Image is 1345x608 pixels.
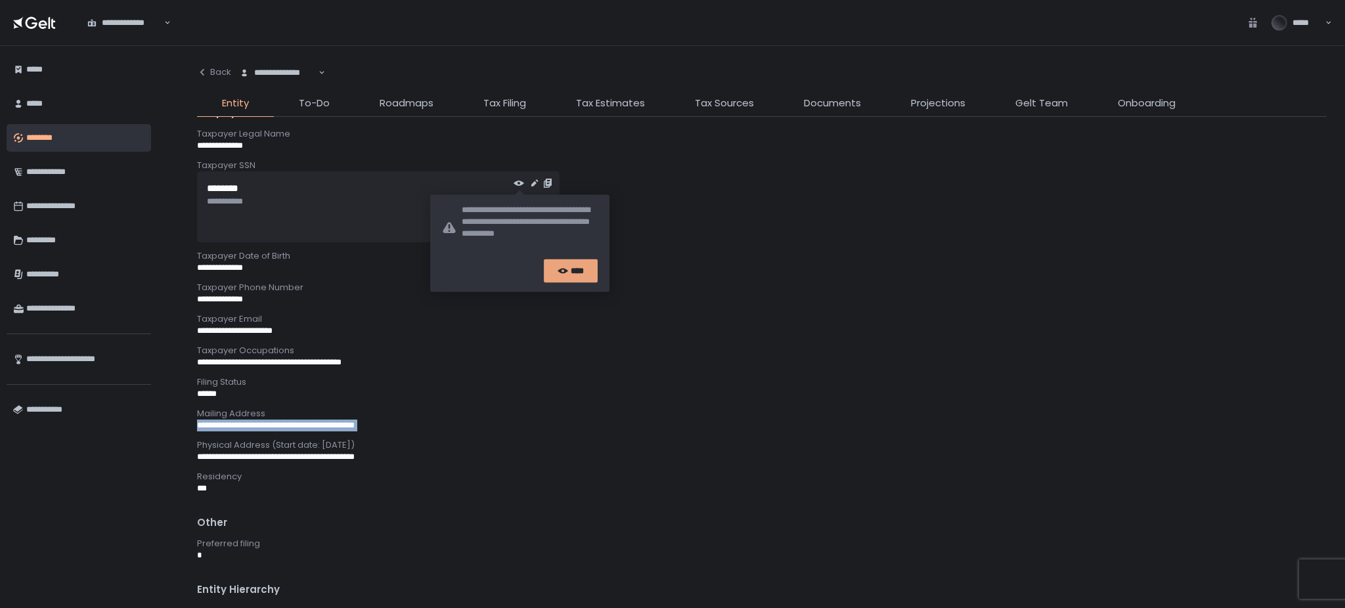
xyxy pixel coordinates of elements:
[483,96,526,111] span: Tax Filing
[576,96,645,111] span: Tax Estimates
[197,66,231,78] div: Back
[1015,96,1068,111] span: Gelt Team
[197,59,231,85] button: Back
[316,66,317,79] input: Search for option
[197,582,1327,597] div: Entity Hierarchy
[197,439,1327,451] div: Physical Address (Start date: [DATE])
[197,282,1327,293] div: Taxpayer Phone Number
[197,160,1327,171] div: Taxpayer SSN
[1118,96,1176,111] span: Onboarding
[380,96,433,111] span: Roadmaps
[197,345,1327,357] div: Taxpayer Occupations
[231,59,325,87] div: Search for option
[222,96,249,111] span: Entity
[79,9,171,36] div: Search for option
[197,250,1327,262] div: Taxpayer Date of Birth
[804,96,861,111] span: Documents
[197,471,1327,483] div: Residency
[197,408,1327,420] div: Mailing Address
[197,128,1327,140] div: Taxpayer Legal Name
[911,96,965,111] span: Projections
[197,515,1327,531] div: Other
[695,96,754,111] span: Tax Sources
[299,96,330,111] span: To-Do
[197,376,1327,388] div: Filing Status
[197,538,1327,550] div: Preferred filing
[162,16,163,30] input: Search for option
[197,313,1327,325] div: Taxpayer Email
